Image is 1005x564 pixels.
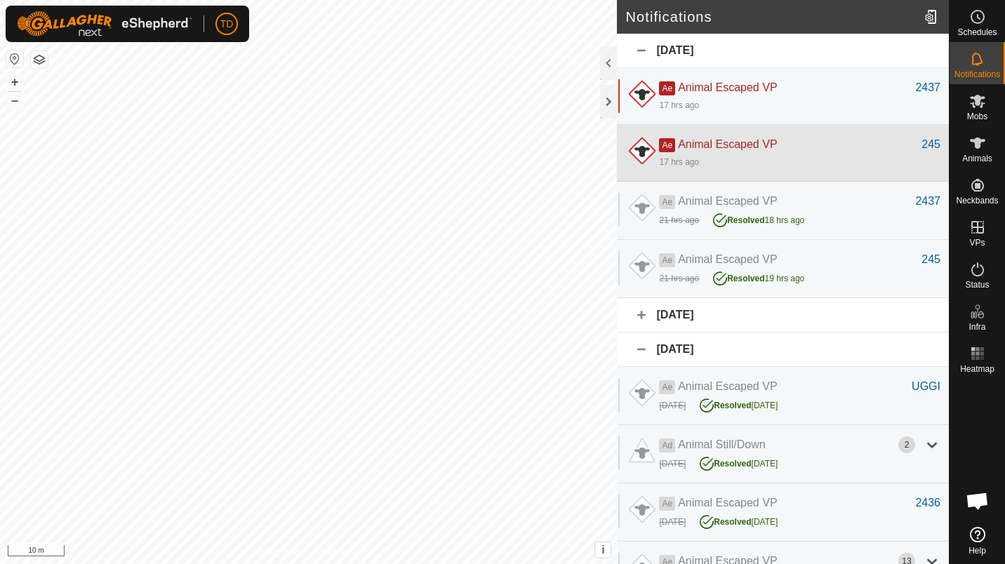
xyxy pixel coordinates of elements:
button: Map Layers [31,51,48,68]
span: Neckbands [956,196,998,205]
a: Privacy Policy [253,546,306,558]
span: Animal Escaped VP [678,253,777,265]
div: 17 hrs ago [659,99,699,112]
div: [DATE] [659,399,686,412]
div: 17 hrs ago [659,156,699,168]
div: [DATE] [700,511,778,528]
span: Animal Escaped VP [678,138,777,150]
span: Animal Escaped VP [678,195,777,207]
a: Help [950,521,1005,560]
span: Mobs [967,112,987,121]
span: Animal Escaped VP [678,81,777,93]
span: Resolved [714,459,751,469]
div: [DATE] [700,453,778,470]
div: 18 hrs ago [713,210,804,227]
span: Infra [969,323,985,331]
div: 21 hrs ago [659,214,699,227]
div: 21 hrs ago [659,272,699,285]
span: Ae [659,497,675,511]
div: 2437 [915,79,940,96]
h2: Notifications [625,8,918,25]
span: Ae [659,380,675,394]
div: [DATE] [659,516,686,528]
a: Open chat [957,480,999,522]
span: TD [220,17,234,32]
span: Ae [659,253,675,267]
span: Heatmap [960,365,994,373]
a: Contact Us [322,546,364,558]
span: Resolved [714,517,751,527]
span: Status [965,281,989,289]
button: i [595,542,611,558]
img: Gallagher Logo [17,11,192,36]
span: VPs [969,239,985,247]
button: – [6,92,23,109]
span: Ae [659,195,675,209]
span: Schedules [957,28,997,36]
span: i [601,544,604,556]
span: Animal Escaped VP [678,380,777,392]
span: Resolved [727,274,764,283]
div: 2436 [915,495,940,511]
span: Ae [659,81,675,95]
span: Ad [659,438,675,452]
span: Ae [659,138,675,152]
span: Animal Escaped VP [678,497,777,509]
div: [DATE] [617,298,949,333]
span: Resolved [714,401,751,410]
span: Animal Still/Down [678,438,765,450]
div: [DATE] [617,34,949,68]
div: 245 [921,251,940,268]
div: 245 [921,136,940,153]
span: Notifications [954,70,1000,79]
button: Reset Map [6,51,23,67]
span: Resolved [727,215,764,225]
div: UGGI [912,378,940,395]
div: 2 [898,436,915,453]
div: 19 hrs ago [713,268,804,285]
div: [DATE] [659,457,686,470]
div: [DATE] [617,333,949,367]
div: 2437 [915,193,940,210]
span: Animals [962,154,992,163]
div: [DATE] [700,395,778,412]
button: + [6,74,23,90]
span: Help [969,546,986,555]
